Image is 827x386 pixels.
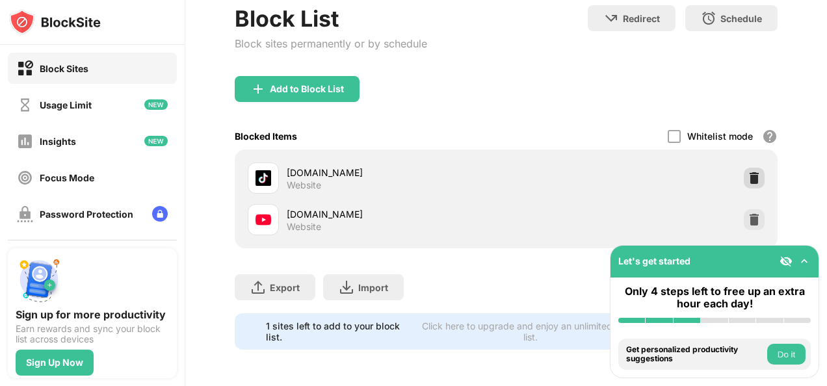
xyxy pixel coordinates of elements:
img: insights-off.svg [17,133,33,149]
div: Redirect [623,13,660,24]
div: Only 4 steps left to free up an extra hour each day! [618,285,811,310]
div: Block Sites [40,63,88,74]
div: Sign Up Now [26,357,83,368]
img: new-icon.svg [144,99,168,110]
img: favicons [256,212,271,227]
img: lock-menu.svg [152,206,168,222]
div: Blocked Items [235,131,297,142]
img: eye-not-visible.svg [780,255,793,268]
div: Block sites permanently or by schedule [235,37,427,50]
div: Export [270,282,300,293]
div: Click here to upgrade and enjoy an unlimited block list. [419,320,642,342]
div: Block List [235,5,427,32]
div: Sign up for more productivity [16,308,169,321]
img: password-protection-off.svg [17,206,33,222]
img: focus-off.svg [17,170,33,186]
div: Get personalized productivity suggestions [626,345,764,364]
img: block-on.svg [17,60,33,77]
img: favicons [256,170,271,186]
div: Focus Mode [40,172,94,183]
div: Insights [40,136,76,147]
div: Let's get started [618,255,690,266]
div: Schedule [720,13,762,24]
img: omni-setup-toggle.svg [798,255,811,268]
div: [DOMAIN_NAME] [287,207,506,221]
div: Import [358,282,388,293]
div: [DOMAIN_NAME] [287,166,506,179]
div: Whitelist mode [687,131,753,142]
div: 1 sites left to add to your block list. [266,320,412,342]
div: Add to Block List [270,84,344,94]
img: logo-blocksite.svg [9,9,101,35]
div: Website [287,221,321,233]
img: push-signup.svg [16,256,62,303]
div: Usage Limit [40,99,92,110]
img: time-usage-off.svg [17,97,33,113]
div: Password Protection [40,209,133,220]
button: Do it [767,344,806,365]
div: Website [287,179,321,191]
div: Earn rewards and sync your block list across devices [16,324,169,344]
img: new-icon.svg [144,136,168,146]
